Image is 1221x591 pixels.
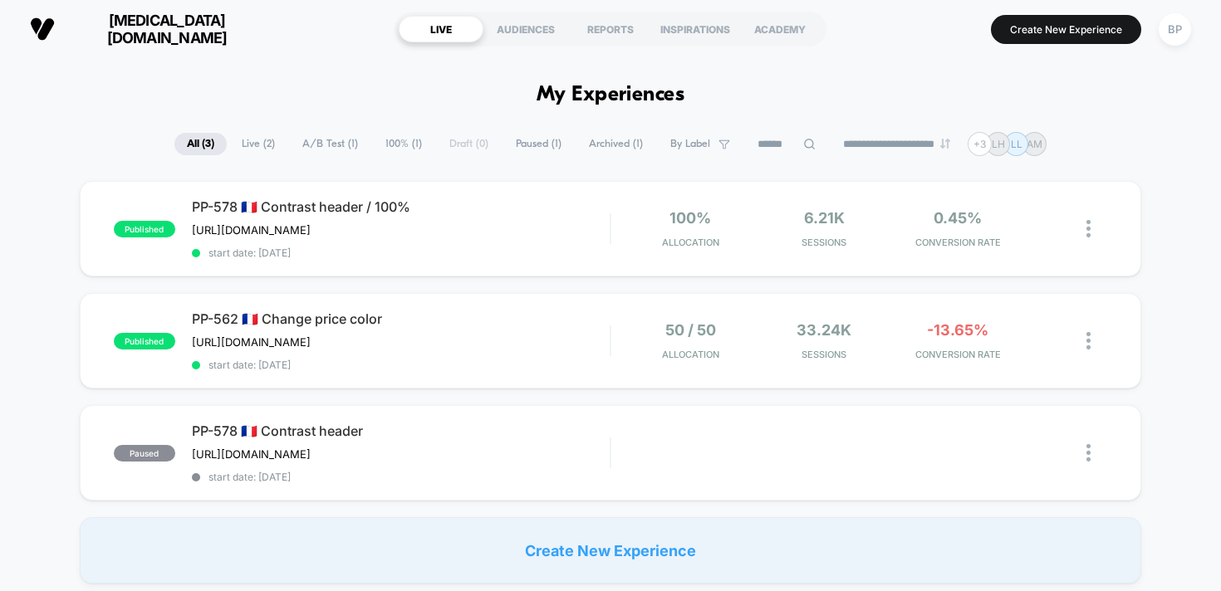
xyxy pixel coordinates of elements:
span: start date: [DATE] [192,359,610,371]
span: -13.65% [927,321,988,339]
div: + 3 [968,132,992,156]
div: INSPIRATIONS [653,16,738,42]
button: BP [1154,12,1196,46]
p: AM [1027,138,1042,150]
span: PP-578 🇫🇷 Contrast header / 100% [192,198,610,215]
span: Allocation [662,237,719,248]
span: Paused ( 1 ) [503,133,574,155]
span: PP-562 🇫🇷 Change price color [192,310,610,327]
p: LH [992,138,1005,150]
span: PP-578 🇫🇷 Contrast header [192,422,610,439]
span: 33.24k [797,321,851,339]
span: 6.21k [804,209,845,227]
div: AUDIENCES [483,16,568,42]
div: LIVE [399,16,483,42]
span: 50 / 50 [665,321,716,339]
span: published [114,221,175,237]
img: end [940,139,950,149]
span: CONVERSION RATE [895,237,1021,248]
span: start date: [DATE] [192,471,610,483]
span: All ( 3 ) [174,133,227,155]
span: paused [114,445,175,462]
div: ACADEMY [738,16,822,42]
span: start date: [DATE] [192,247,610,259]
div: REPORTS [568,16,653,42]
span: Archived ( 1 ) [576,133,655,155]
p: LL [1011,138,1022,150]
span: [MEDICAL_DATA][DOMAIN_NAME] [67,12,267,46]
img: Visually logo [30,17,55,42]
span: A/B Test ( 1 ) [290,133,370,155]
span: published [114,333,175,349]
span: Allocation [662,349,719,360]
img: close [1086,220,1091,237]
div: Create New Experience [80,517,1142,584]
button: [MEDICAL_DATA][DOMAIN_NAME] [25,11,272,47]
span: [URL][DOMAIN_NAME] [192,335,311,349]
span: 100% [669,209,711,227]
span: Sessions [762,237,887,248]
span: CONVERSION RATE [895,349,1021,360]
span: [URL][DOMAIN_NAME] [192,447,311,461]
h1: My Experiences [537,83,685,107]
span: [URL][DOMAIN_NAME] [192,223,311,237]
span: 0.45% [934,209,982,227]
div: BP [1159,13,1191,46]
span: 100% ( 1 ) [373,133,434,155]
span: Sessions [762,349,887,360]
button: Create New Experience [991,15,1141,44]
span: Live ( 2 ) [229,133,287,155]
img: close [1086,332,1091,349]
img: close [1086,444,1091,462]
span: By Label [670,138,710,150]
